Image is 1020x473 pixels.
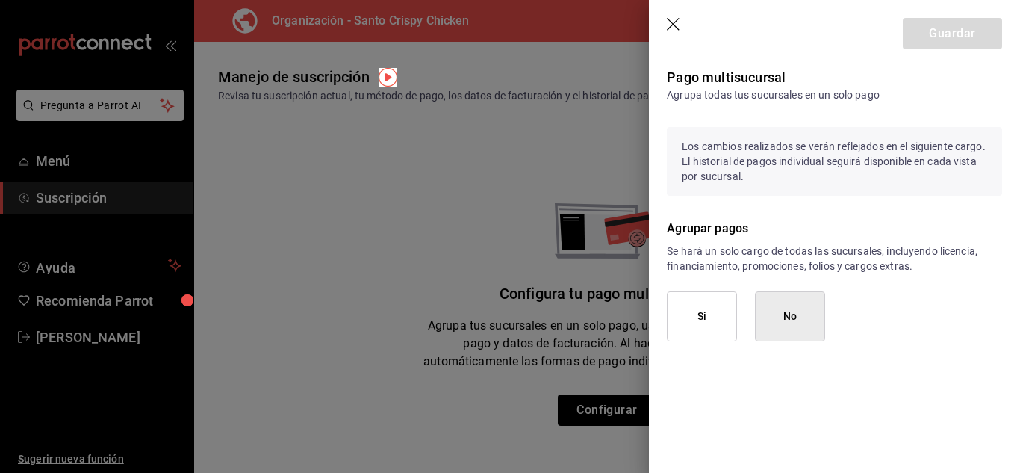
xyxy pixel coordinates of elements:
[755,291,825,341] button: No
[667,291,737,341] button: Si
[667,244,1002,273] p: Se hará un solo cargo de todas las sucursales, incluyendo licencia, financiamiento, promociones, ...
[379,68,397,87] img: Tooltip marker
[667,127,1002,196] div: Los cambios realizados se verán reflejados en el siguiente cargo. El historial de pagos individua...
[667,220,1002,238] p: Agrupar pagos
[667,67,1002,87] p: Pago multisucursal
[667,87,1002,103] p: Agrupa todas tus sucursales en un solo pago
